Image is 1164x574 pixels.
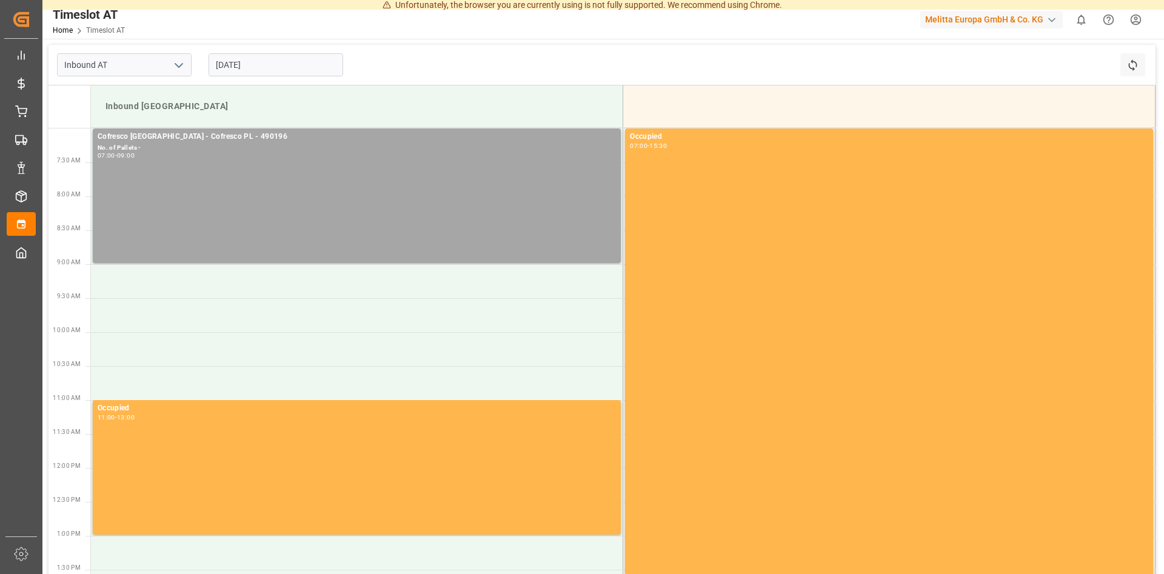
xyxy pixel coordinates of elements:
span: 11:30 AM [53,429,81,435]
span: 10:30 AM [53,361,81,367]
div: 07:00 [98,153,115,158]
span: 7:30 AM [57,157,81,164]
span: 11:00 AM [53,395,81,401]
span: 12:30 PM [53,496,81,503]
span: 9:00 AM [57,259,81,265]
button: show 0 new notifications [1068,6,1095,33]
button: open menu [169,56,187,75]
span: 9:30 AM [57,293,81,299]
div: No. of Pallets - [98,143,616,153]
div: 09:00 [117,153,135,158]
span: 1:30 PM [57,564,81,571]
a: Home [53,26,73,35]
div: Melitta Europa GmbH & Co. KG [920,11,1063,28]
span: 1:00 PM [57,530,81,537]
div: 11:00 [98,415,115,420]
div: - [115,153,117,158]
div: 15:30 [649,143,667,149]
span: 10:00 AM [53,327,81,333]
div: 13:00 [117,415,135,420]
div: Occupied [98,402,616,415]
input: DD.MM.YYYY [209,53,343,76]
span: 12:00 PM [53,462,81,469]
div: Inbound [GEOGRAPHIC_DATA] [101,95,613,118]
div: - [647,143,649,149]
input: Type to search/select [57,53,192,76]
span: 8:00 AM [57,191,81,198]
button: Help Center [1095,6,1122,33]
div: - [115,415,117,420]
div: Occupied [630,131,1148,143]
button: Melitta Europa GmbH & Co. KG [920,8,1068,31]
div: Cofresco [GEOGRAPHIC_DATA] - Cofresco PL - 490196 [98,131,616,143]
div: Timeslot AT [53,5,125,24]
div: 07:00 [630,143,647,149]
span: 8:30 AM [57,225,81,232]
